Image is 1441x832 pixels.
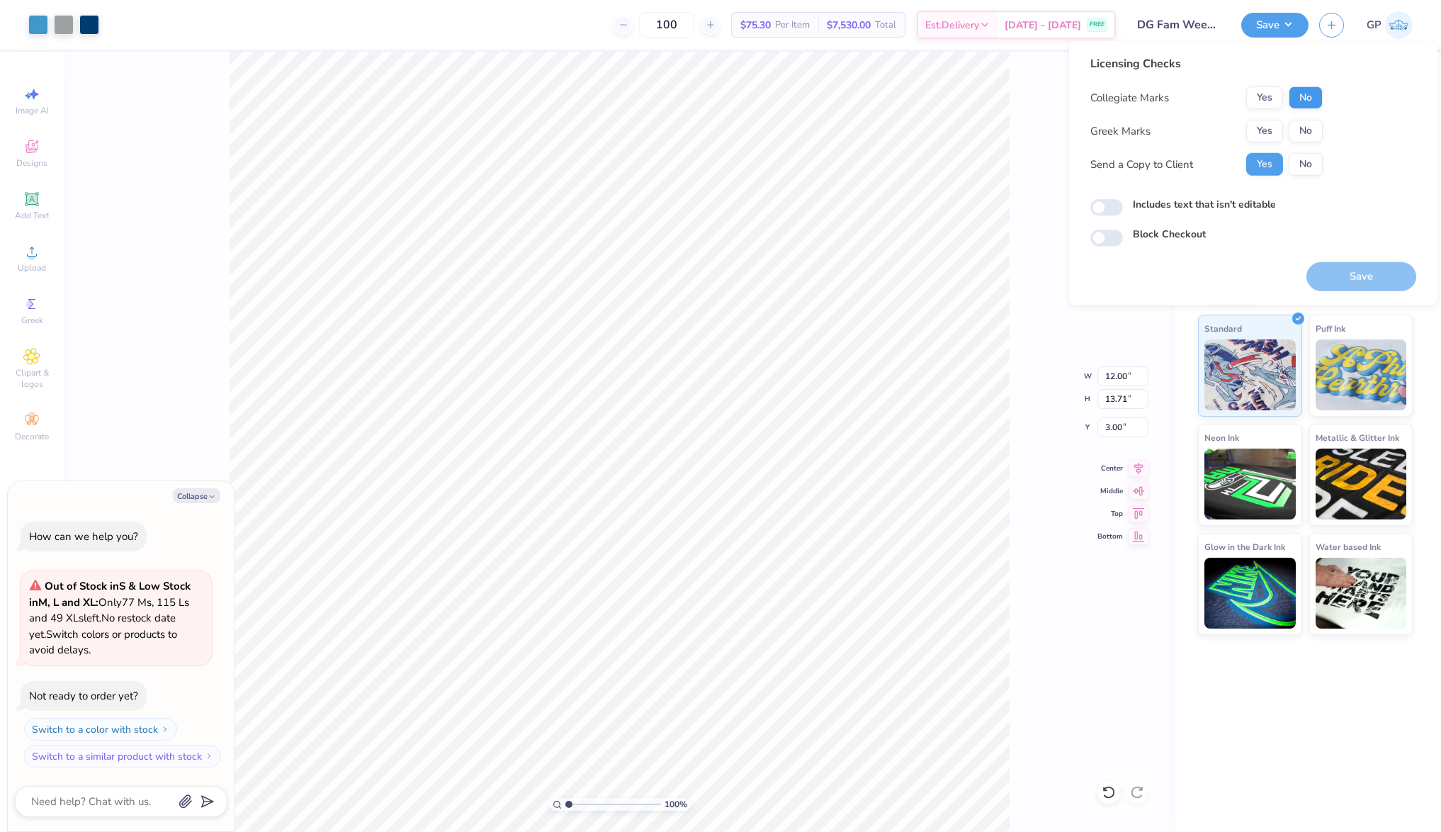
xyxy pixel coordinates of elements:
button: Yes [1246,153,1283,176]
img: Glow in the Dark Ink [1204,558,1296,629]
span: Decorate [15,431,49,442]
button: Switch to a color with stock [24,718,177,741]
span: [DATE] - [DATE] [1005,18,1081,33]
strong: & Low Stock in M, L and XL : [29,579,191,609]
span: Per Item [775,18,810,33]
button: No [1289,120,1323,142]
button: Yes [1246,120,1283,142]
img: Neon Ink [1204,449,1296,519]
img: Gene Padilla [1385,11,1413,39]
span: FREE [1090,20,1104,30]
img: Switch to a similar product with stock [205,752,213,760]
button: Collapse [173,488,220,503]
div: Greek Marks [1090,123,1151,140]
span: Est. Delivery [925,18,979,33]
span: Neon Ink [1204,430,1239,445]
span: $7,530.00 [827,18,871,33]
span: Glow in the Dark Ink [1204,539,1285,554]
label: Includes text that isn't editable [1133,197,1276,212]
img: Switch to a color with stock [161,725,169,733]
button: Yes [1246,86,1283,109]
span: Water based Ink [1316,539,1381,554]
input: – – [639,12,694,38]
button: Switch to a similar product with stock [24,745,221,768]
div: Not ready to order yet? [29,689,138,703]
label: Block Checkout [1133,227,1206,242]
span: Total [875,18,896,33]
span: 100 % [665,798,687,811]
img: Water based Ink [1316,558,1407,629]
img: Standard [1204,339,1296,410]
span: Image AI [16,105,49,116]
span: Metallic & Glitter Ink [1316,430,1399,445]
strong: Out of Stock in S [45,579,128,593]
span: Standard [1204,321,1242,336]
span: Upload [18,262,46,274]
span: Top [1097,509,1123,519]
span: Greek [21,315,43,326]
img: Puff Ink [1316,339,1407,410]
span: Middle [1097,486,1123,496]
span: GP [1367,17,1381,33]
span: Center [1097,463,1123,473]
button: Save [1241,13,1309,38]
div: How can we help you? [29,529,138,544]
span: No restock date yet. [29,611,176,641]
span: Puff Ink [1316,321,1345,336]
a: GP [1367,11,1413,39]
div: Licensing Checks [1090,55,1323,72]
span: $75.30 [740,18,771,33]
button: No [1289,86,1323,109]
img: Metallic & Glitter Ink [1316,449,1407,519]
button: No [1289,153,1323,176]
span: Only 77 Ms, 115 Ls and 49 XLs left. Switch colors or products to avoid delays. [29,579,191,657]
span: Clipart & logos [7,367,57,390]
div: Collegiate Marks [1090,90,1169,106]
div: Send a Copy to Client [1090,157,1193,173]
span: Designs [16,157,47,169]
input: Untitled Design [1126,11,1231,39]
span: Add Text [15,210,49,221]
span: Bottom [1097,532,1123,541]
